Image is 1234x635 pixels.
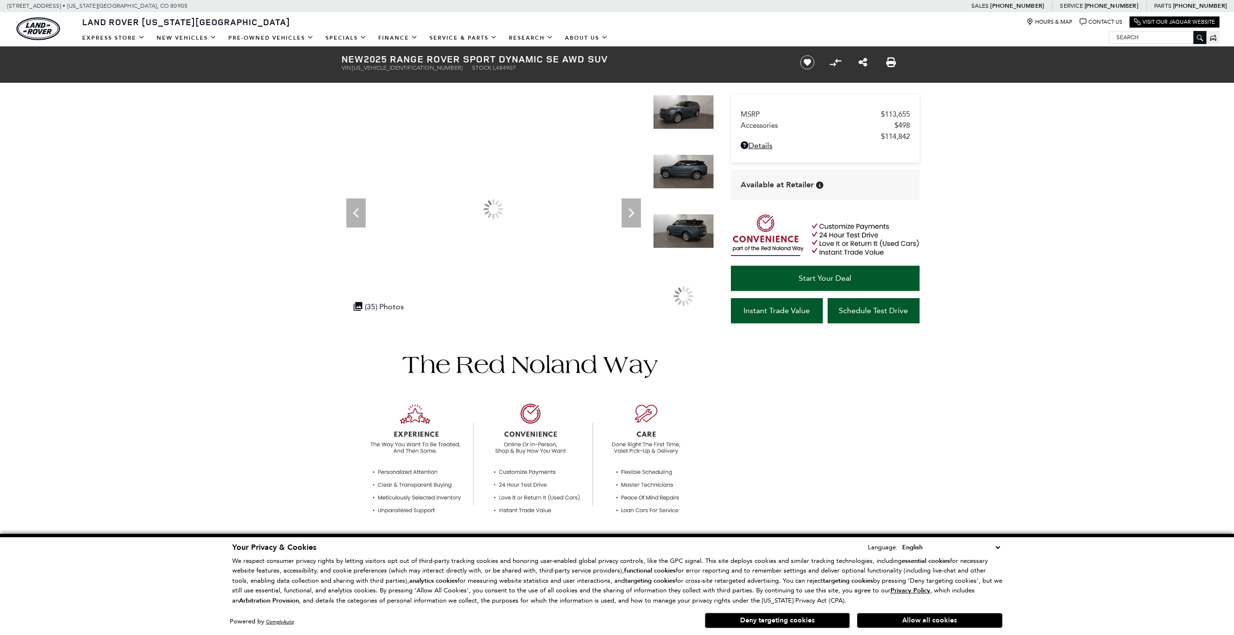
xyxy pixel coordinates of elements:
a: Service & Parts [424,30,503,46]
a: MSRP $113,655 [741,110,910,119]
a: Hours & Map [1026,18,1072,26]
strong: New [342,52,364,65]
strong: analytics cookies [409,576,458,585]
button: Allow all cookies [857,613,1002,628]
a: [PHONE_NUMBER] [1173,2,1227,10]
a: Accessories $498 [741,121,910,130]
div: (35) Photos [349,297,409,316]
a: Specials [320,30,372,46]
span: Available at Retailer [741,180,814,190]
span: Land Rover [US_STATE][GEOGRAPHIC_DATA] [82,16,290,28]
h1: 2025 Range Rover Sport Dynamic SE AWD SUV [342,54,784,64]
div: Language: [868,544,898,550]
a: Contact Us [1080,18,1122,26]
span: Your Privacy & Cookies [232,542,316,553]
u: Privacy Policy [891,586,930,595]
span: $498 [894,121,910,130]
a: land-rover [16,17,60,40]
div: Vehicle is in stock and ready for immediate delivery. Due to demand, availability is subject to c... [816,181,823,189]
a: Print this New 2025 Range Rover Sport Dynamic SE AWD SUV [886,57,896,68]
a: Share this New 2025 Range Rover Sport Dynamic SE AWD SUV [859,57,867,68]
a: Finance [372,30,424,46]
strong: targeting cookies [823,576,873,585]
a: Schedule Test Drive [828,298,920,323]
a: About Us [559,30,614,46]
a: Instant Trade Value [731,298,823,323]
a: $114,842 [741,132,910,141]
div: Powered by [230,619,294,625]
a: EXPRESS STORE [76,30,151,46]
strong: functional cookies [624,566,676,575]
a: Start Your Deal [731,266,920,291]
span: Parts [1154,2,1172,9]
a: Land Rover [US_STATE][GEOGRAPHIC_DATA] [76,16,296,28]
span: MSRP [741,110,881,119]
img: New 2025 Giola Green Land Rover Dynamic SE image 6 [653,214,714,249]
strong: Arbitration Provision [239,596,299,605]
span: Instant Trade Value [743,306,810,315]
a: Pre-Owned Vehicles [223,30,320,46]
select: Language Select [900,542,1002,553]
a: ComplyAuto [266,619,294,625]
a: Privacy Policy [891,587,930,594]
a: [PHONE_NUMBER] [1085,2,1138,10]
div: Next [622,198,641,227]
iframe: YouTube video player [731,328,920,481]
div: Previous [346,198,366,227]
a: Details [741,141,910,150]
span: $114,842 [881,132,910,141]
span: Start Your Deal [799,273,851,283]
span: Stock: [472,64,493,71]
img: Land Rover [16,17,60,40]
span: L484907 [493,64,516,71]
a: [PHONE_NUMBER] [990,2,1044,10]
p: We respect consumer privacy rights by letting visitors opt out of third-party tracking cookies an... [232,556,1002,606]
span: Sales [971,2,989,9]
a: New Vehicles [151,30,223,46]
a: [STREET_ADDRESS] • [US_STATE][GEOGRAPHIC_DATA], CO 80905 [7,2,188,9]
img: New 2025 Giola Green Land Rover Dynamic SE image 5 [653,154,714,189]
button: Deny targeting cookies [705,613,850,628]
button: Compare vehicle [828,55,843,70]
button: Save vehicle [797,55,818,70]
span: [US_VEHICLE_IDENTIFICATION_NUMBER] [352,64,462,71]
strong: essential cookies [902,557,950,565]
input: Search [1109,31,1206,43]
span: $113,655 [881,110,910,119]
img: New 2025 Giola Green Land Rover Dynamic SE image 4 [653,95,714,130]
a: Research [503,30,559,46]
span: Service [1060,2,1083,9]
span: VIN: [342,64,352,71]
span: Accessories [741,121,894,130]
nav: Main Navigation [76,30,614,46]
a: Visit Our Jaguar Website [1134,18,1215,26]
strong: targeting cookies [625,576,675,585]
span: Schedule Test Drive [839,306,908,315]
